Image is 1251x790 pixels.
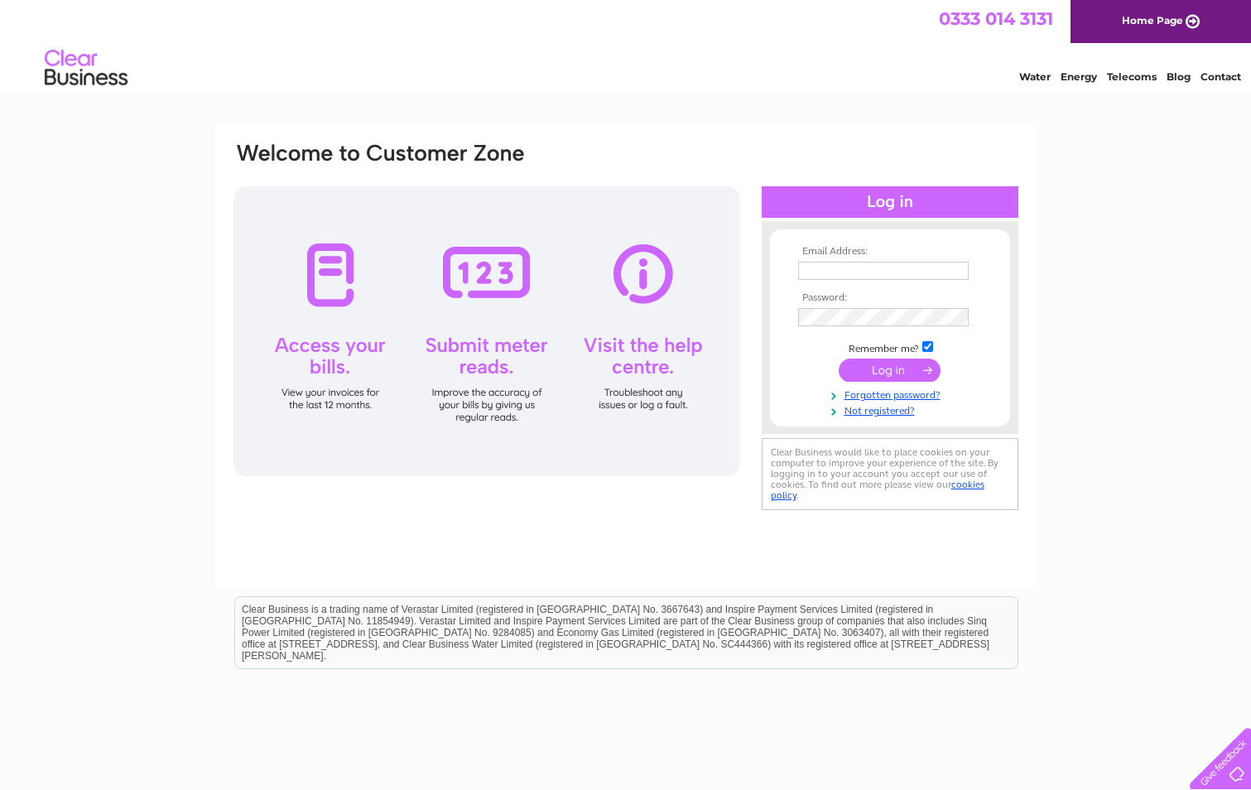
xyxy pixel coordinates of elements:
[794,339,986,355] td: Remember me?
[235,9,1018,80] div: Clear Business is a trading name of Verastar Limited (registered in [GEOGRAPHIC_DATA] No. 3667643...
[44,43,128,94] img: logo.png
[839,359,941,382] input: Submit
[1019,70,1051,83] a: Water
[1167,70,1191,83] a: Blog
[1200,70,1241,83] a: Contact
[794,292,986,304] th: Password:
[1061,70,1097,83] a: Energy
[798,402,986,417] a: Not registered?
[762,438,1018,510] div: Clear Business would like to place cookies on your computer to improve your experience of the sit...
[798,386,986,402] a: Forgotten password?
[771,479,984,501] a: cookies policy
[1107,70,1157,83] a: Telecoms
[794,246,986,258] th: Email Address:
[939,8,1053,29] a: 0333 014 3131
